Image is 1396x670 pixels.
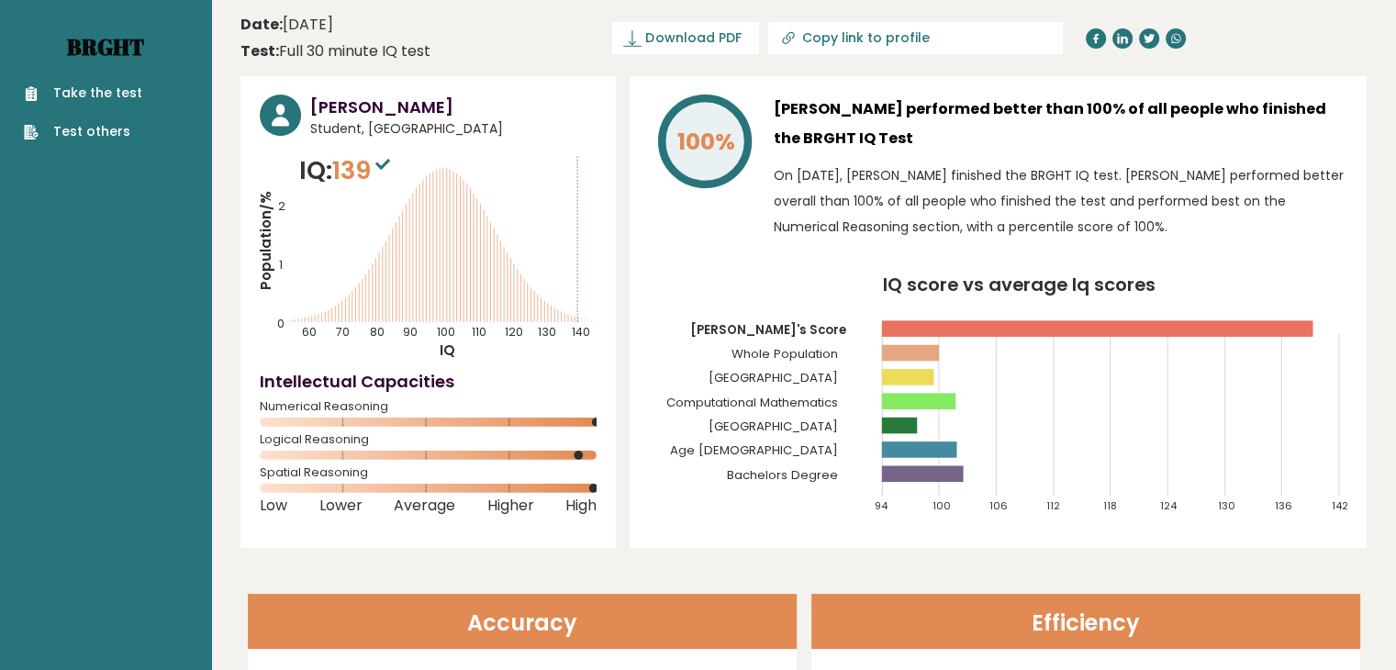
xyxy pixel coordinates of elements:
[240,14,333,36] time: [DATE]
[277,316,285,331] tspan: 0
[875,498,888,513] tspan: 94
[260,403,597,410] span: Numerical Reasoning
[260,369,597,394] h4: Intellectual Capacities
[811,594,1360,649] header: Efficiency
[260,502,287,509] span: Low
[310,119,597,139] span: Student, [GEOGRAPHIC_DATA]
[505,324,523,340] tspan: 120
[1160,498,1178,513] tspan: 124
[666,394,838,411] tspan: Computational Mathematics
[319,502,363,509] span: Lower
[256,191,275,290] tspan: Population/%
[440,341,455,360] tspan: IQ
[883,272,1156,297] tspan: IQ score vs average Iq scores
[538,324,556,340] tspan: 130
[612,22,759,54] a: Download PDF
[989,498,1008,513] tspan: 106
[677,126,735,158] tspan: 100%
[24,84,142,103] a: Take the test
[774,95,1347,153] h3: [PERSON_NAME] performed better than 100% of all people who finished the BRGHT IQ Test
[240,40,430,62] div: Full 30 minute IQ test
[24,122,142,141] a: Test others
[437,324,455,340] tspan: 100
[260,469,597,476] span: Spatial Reasoning
[332,153,395,187] span: 139
[394,502,455,509] span: Average
[299,152,395,189] p: IQ:
[709,418,838,435] tspan: [GEOGRAPHIC_DATA]
[260,436,597,443] span: Logical Reasoning
[336,324,350,340] tspan: 70
[709,369,838,386] tspan: [GEOGRAPHIC_DATA]
[303,324,318,340] tspan: 60
[565,502,597,509] span: High
[310,95,597,119] h3: [PERSON_NAME]
[248,594,797,649] header: Accuracy
[1103,498,1117,513] tspan: 118
[67,32,144,61] a: Brght
[370,324,385,340] tspan: 80
[732,345,838,363] tspan: Whole Population
[774,162,1347,240] p: On [DATE], [PERSON_NAME] finished the BRGHT IQ test. [PERSON_NAME] performed better overall than ...
[403,324,418,340] tspan: 90
[1217,498,1234,513] tspan: 130
[690,321,846,339] tspan: [PERSON_NAME]'s Score
[932,498,950,513] tspan: 100
[572,324,590,340] tspan: 140
[240,14,283,35] b: Date:
[1332,498,1348,513] tspan: 142
[1046,498,1060,513] tspan: 112
[472,324,486,340] tspan: 110
[278,198,285,214] tspan: 2
[240,40,279,61] b: Test:
[487,502,534,509] span: Higher
[670,441,838,459] tspan: Age [DEMOGRAPHIC_DATA]
[1275,498,1292,513] tspan: 136
[727,466,838,484] tspan: Bachelors Degree
[645,28,741,48] span: Download PDF
[279,257,283,273] tspan: 1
